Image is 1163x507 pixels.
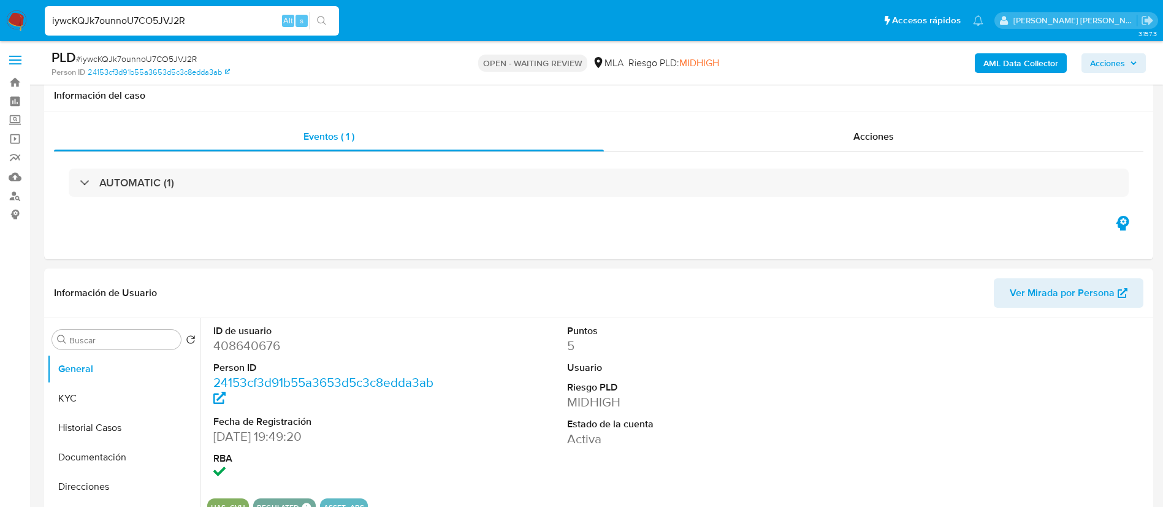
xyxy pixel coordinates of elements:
[213,452,437,465] dt: RBA
[47,384,200,413] button: KYC
[892,14,961,27] span: Accesos rápidos
[186,335,196,348] button: Volver al orden por defecto
[478,55,587,72] p: OPEN - WAITING REVIEW
[45,13,339,29] input: Buscar usuario o caso...
[973,15,983,26] a: Notificaciones
[853,129,894,143] span: Acciones
[983,53,1058,73] b: AML Data Collector
[1090,53,1125,73] span: Acciones
[303,129,354,143] span: Eventos ( 1 )
[213,337,437,354] dd: 408640676
[76,53,197,65] span: # iywcKQJk7ounnoU7CO5JVJ2R
[592,56,623,70] div: MLA
[567,381,791,394] dt: Riesgo PLD
[567,337,791,354] dd: 5
[213,324,437,338] dt: ID de usuario
[88,67,230,78] a: 24153cf3d91b55a3653d5c3c8edda3ab
[309,12,334,29] button: search-icon
[283,15,293,26] span: Alt
[994,278,1143,308] button: Ver Mirada por Persona
[1010,278,1115,308] span: Ver Mirada por Persona
[1141,14,1154,27] a: Salir
[69,169,1129,197] div: AUTOMATIC (1)
[213,373,433,408] a: 24153cf3d91b55a3653d5c3c8edda3ab
[567,361,791,375] dt: Usuario
[975,53,1067,73] button: AML Data Collector
[51,67,85,78] b: Person ID
[69,335,176,346] input: Buscar
[567,394,791,411] dd: MIDHIGH
[47,354,200,384] button: General
[47,443,200,472] button: Documentación
[99,176,174,189] h3: AUTOMATIC (1)
[54,90,1143,102] h1: Información del caso
[679,56,719,70] span: MIDHIGH
[567,417,791,431] dt: Estado de la cuenta
[628,56,719,70] span: Riesgo PLD:
[54,287,157,299] h1: Información de Usuario
[213,428,437,445] dd: [DATE] 19:49:20
[213,361,437,375] dt: Person ID
[300,15,303,26] span: s
[51,47,76,67] b: PLD
[567,324,791,338] dt: Puntos
[213,415,437,429] dt: Fecha de Registración
[57,335,67,345] button: Buscar
[1013,15,1137,26] p: maria.acosta@mercadolibre.com
[567,430,791,448] dd: Activa
[1081,53,1146,73] button: Acciones
[47,472,200,501] button: Direcciones
[47,413,200,443] button: Historial Casos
